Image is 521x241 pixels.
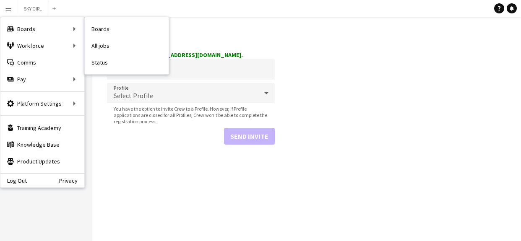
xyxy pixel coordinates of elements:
[85,37,169,54] a: All jobs
[59,177,84,184] a: Privacy
[85,54,169,71] a: Status
[0,54,84,71] a: Comms
[107,106,275,124] span: You have the option to invite Crew to a Profile. However, if Profile applications are closed for ...
[0,136,84,153] a: Knowledge Base
[107,32,275,44] h1: Invite contact
[149,51,243,59] strong: [EMAIL_ADDRESS][DOMAIN_NAME].
[0,95,84,112] div: Platform Settings
[114,91,153,100] span: Select Profile
[0,119,84,136] a: Training Academy
[17,0,49,17] button: SKY GIRL
[85,21,169,37] a: Boards
[107,51,275,59] div: Invitation sent to
[0,177,27,184] a: Log Out
[0,37,84,54] div: Workforce
[0,71,84,88] div: Pay
[0,153,84,170] a: Product Updates
[0,21,84,37] div: Boards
